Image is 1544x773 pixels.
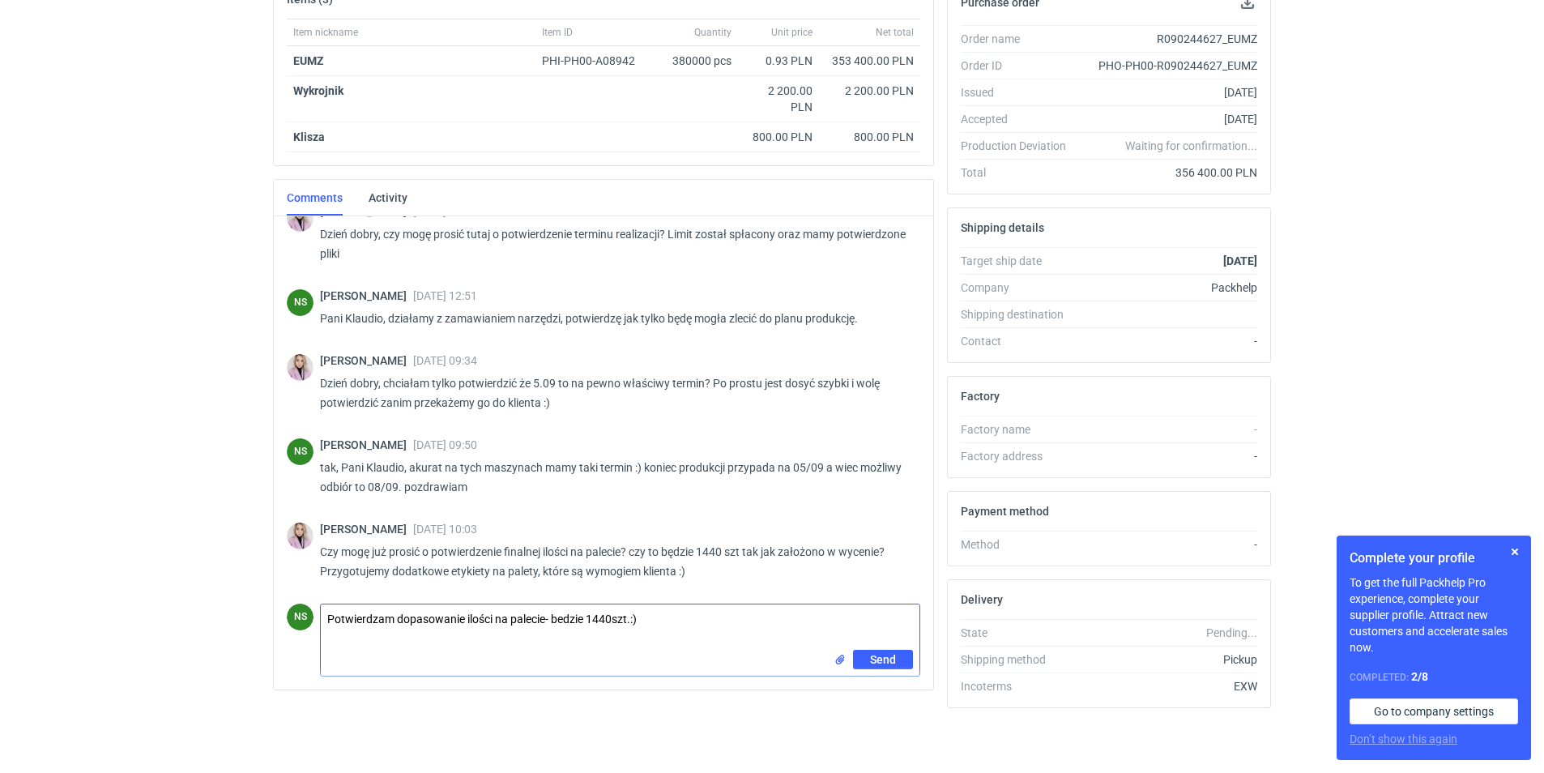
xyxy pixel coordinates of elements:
[961,253,1079,269] div: Target ship date
[1350,668,1518,685] div: Completed:
[1206,626,1257,639] em: Pending...
[542,26,573,39] span: Item ID
[657,46,738,76] div: 380000 pcs
[961,111,1079,127] div: Accepted
[1350,731,1457,747] button: Don’t show this again
[413,354,477,367] span: [DATE] 09:34
[1079,58,1257,74] div: PHO-PH00-R090244627_EUMZ
[961,280,1079,296] div: Company
[287,523,313,549] img: Klaudia Wiśniewska
[1079,164,1257,181] div: 356 400.00 PLN
[1350,574,1518,656] p: To get the full Packhelp Pro experience, complete your supplier profile. Attract new customers an...
[1411,670,1428,683] strong: 2 / 8
[293,26,358,39] span: Item nickname
[293,84,343,97] strong: Wykrojnik
[1079,536,1257,553] div: -
[1505,542,1525,562] button: Skip for now
[320,289,413,302] span: [PERSON_NAME]
[320,374,907,412] p: Dzień dobry, chciałam tylko potwierdzić że 5.09 to na pewno właściwy termin? Po prostu jest dosyć...
[853,650,913,669] button: Send
[1079,31,1257,47] div: R090244627_EUMZ
[694,26,731,39] span: Quantity
[1079,111,1257,127] div: [DATE]
[1350,698,1518,724] a: Go to company settings
[413,289,477,302] span: [DATE] 12:51
[961,84,1079,100] div: Issued
[542,53,650,69] div: PHI-PH00-A08942
[1079,84,1257,100] div: [DATE]
[1223,254,1257,267] strong: [DATE]
[1079,651,1257,668] div: Pickup
[961,448,1079,464] div: Factory address
[961,678,1079,694] div: Incoterms
[321,604,919,650] textarea: Potwierdzam dopasowanie ilości na palecie- bedzie 1440szt.:)
[287,180,343,216] a: Comments
[320,438,413,451] span: [PERSON_NAME]
[287,289,313,316] figcaption: NS
[287,205,313,232] img: Klaudia Wiśniewska
[293,130,325,143] strong: Klisza
[744,83,813,115] div: 2 200.00 PLN
[320,309,907,328] p: Pani Klaudio, działamy z zamawianiem narzędzi, potwierdzę jak tylko będę mogła zlecić do planu pr...
[961,333,1079,349] div: Contact
[744,129,813,145] div: 800.00 PLN
[413,438,477,451] span: [DATE] 09:50
[876,26,914,39] span: Net total
[961,593,1003,606] h2: Delivery
[1079,333,1257,349] div: -
[287,604,313,630] figcaption: NS
[287,438,313,465] div: Natalia Stępak
[413,523,477,536] span: [DATE] 10:03
[870,654,896,665] span: Send
[744,53,813,69] div: 0.93 PLN
[961,505,1049,518] h2: Payment method
[320,224,907,263] p: Dzień dobry, czy mogę prosić tutaj o potwierdzenie terminu realizacji? Limit został spłacony oraz...
[961,58,1079,74] div: Order ID
[961,536,1079,553] div: Method
[320,354,413,367] span: [PERSON_NAME]
[287,604,313,630] div: Natalia Stępak
[825,83,914,99] div: 2 200.00 PLN
[320,542,907,581] p: Czy mogę już prosić o potwierdzenie finalnej ilości na palecie? czy to będzie 1440 szt tak jak za...
[961,651,1079,668] div: Shipping method
[961,221,1044,234] h2: Shipping details
[961,138,1079,154] div: Production Deviation
[1079,448,1257,464] div: -
[1350,549,1518,568] h1: Complete your profile
[369,180,407,216] a: Activity
[287,354,313,381] img: Klaudia Wiśniewska
[961,421,1079,438] div: Factory name
[1125,138,1257,154] em: Waiting for confirmation...
[293,54,324,67] a: EUMZ
[1079,678,1257,694] div: EXW
[320,523,413,536] span: [PERSON_NAME]
[961,390,1000,403] h2: Factory
[1079,421,1257,438] div: -
[1079,280,1257,296] div: Packhelp
[287,438,313,465] figcaption: NS
[961,164,1079,181] div: Total
[320,458,907,497] p: tak, Pani Klaudio, akurat na tych maszynach mamy taki termin :) koniec produkcji przypada na 05/0...
[825,53,914,69] div: 353 400.00 PLN
[961,306,1079,322] div: Shipping destination
[287,289,313,316] div: Natalia Stępak
[771,26,813,39] span: Unit price
[825,129,914,145] div: 800.00 PLN
[961,31,1079,47] div: Order name
[961,625,1079,641] div: State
